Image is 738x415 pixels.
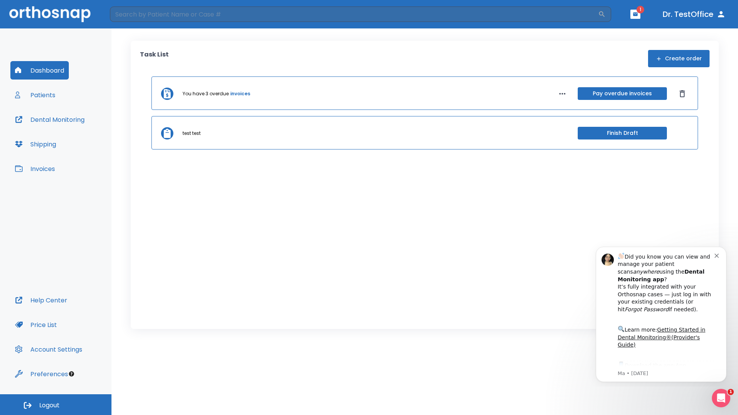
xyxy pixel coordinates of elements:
[39,401,60,410] span: Logout
[183,90,229,97] p: You have 3 overdue
[10,110,89,129] button: Dental Monitoring
[10,340,87,359] button: Account Settings
[130,12,136,18] button: Dismiss notification
[230,90,250,97] a: invoices
[33,123,102,136] a: App Store
[10,159,60,178] button: Invoices
[660,7,729,21] button: Dr. TestOffice
[9,6,91,22] img: Orthosnap
[110,7,598,22] input: Search by Patient Name or Case #
[578,127,667,139] button: Finish Draft
[10,61,69,80] button: Dashboard
[578,87,667,100] button: Pay overdue invoices
[183,130,201,137] p: test test
[637,6,644,13] span: 1
[10,291,72,309] button: Help Center
[712,389,730,407] iframe: Intercom live chat
[33,121,130,160] div: Download the app: | ​ Let us know if you need help getting started!
[33,130,130,137] p: Message from Ma, sent 6w ago
[676,88,688,100] button: Dismiss
[68,370,75,377] div: Tooltip anchor
[10,86,60,104] button: Patients
[10,315,61,334] button: Price List
[648,50,710,67] button: Create order
[10,365,73,383] button: Preferences
[728,389,734,395] span: 1
[584,240,738,387] iframe: Intercom notifications message
[140,50,169,67] p: Task List
[10,135,61,153] button: Shipping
